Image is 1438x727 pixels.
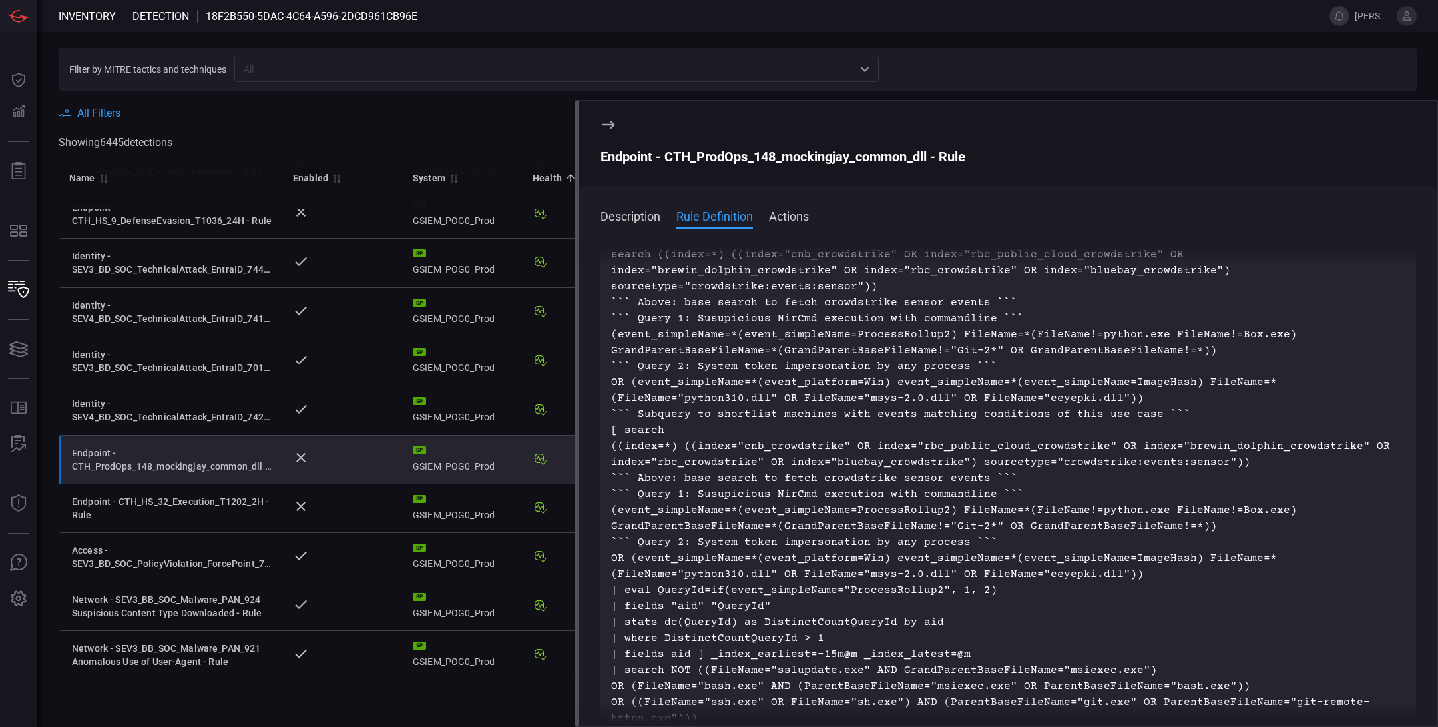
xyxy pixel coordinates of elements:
[72,544,272,570] div: Access - SEV3_BD_SOC_PolicyViolation_ForcePoint_736 Access Hacking Sites - Rule
[769,207,809,223] button: Actions
[413,397,426,405] div: SP
[72,299,272,325] div: Identity - SEV4_BD_SOC_TechnicalAttack_EntraID_741 Atypical Travel - Rule
[238,61,853,77] input: All
[293,170,328,186] div: Enabled
[72,593,272,620] div: Network - SEV3_BB_SOC_Malware_PAN_924 Suspicious Content Type Downloaded - Rule
[413,397,511,424] div: GSIEM_POG0_Prod
[445,172,461,184] span: Sort by System ascending
[413,642,426,650] div: SP
[413,446,426,454] div: SP
[3,547,35,579] button: Ask Us A Question
[3,64,35,96] button: Dashboard
[413,544,426,552] div: SP
[72,249,272,276] div: Identity - SEV3_BD_SOC_TechnicalAttack_EntraID_744 Successful Signin From Suspicious IP - Rule
[3,488,35,520] button: Threat Intelligence
[95,172,111,184] span: Sort by Name ascending
[59,136,172,149] span: Showing 6445 detection s
[413,299,511,325] div: GSIEM_POG0_Prod
[3,274,35,306] button: Inventory
[533,170,562,186] div: Health
[413,249,511,276] div: GSIEM_POG0_Prod
[413,593,511,620] div: GSIEM_POG0_Prod
[72,642,272,668] div: Network - SEV3_BB_SOC_Malware_PAN_921 Anomalous Use of User-Agent - Rule
[413,170,445,186] div: System
[413,446,511,473] div: GSIEM_POG0_Prod
[413,348,511,374] div: GSIEM_POG0_Prod
[59,10,116,23] span: Inventory
[3,428,35,460] button: ALERT ANALYSIS
[413,299,426,307] div: SP
[72,495,272,522] div: Endpoint - CTH_HS_32_Execution_T1202_2H - Rule
[413,249,426,257] div: SP
[3,96,35,128] button: Detections
[206,10,417,23] span: 18f2b550-5dac-4c64-a596-2dcd961cb96e
[69,170,95,186] div: Name
[3,215,35,247] button: MITRE - Detection Posture
[600,207,660,223] button: Description
[72,446,272,473] div: Endpoint - CTH_ProdOps_148_mockingjay_common_dll - Rule
[328,172,344,184] span: Sort by Enabled descending
[59,107,120,119] button: All Filters
[413,642,511,668] div: GSIEM_POG0_Prod
[562,172,578,184] span: Sorted by Health ascending
[413,348,426,356] div: SP
[72,397,272,424] div: Identity - SEV4_BD_SOC_TechnicalAttack_EntraID_742 Unfamiliar Sign In Properties - Rule
[413,495,511,522] div: GSIEM_POG0_Prod
[855,60,874,79] button: Open
[3,155,35,187] button: Reports
[413,593,426,601] div: SP
[77,107,120,119] span: All Filters
[72,201,272,227] div: Endpoint - CTH_HS_9_DefenseEvasion_T1036_24H - Rule
[72,348,272,374] div: Identity - SEV3_BD_SOC_TechnicalAttack_EntraID_701 Anomalous Login Followed By Teams Action - Rule
[1355,11,1391,21] span: [PERSON_NAME].[PERSON_NAME]
[676,207,753,223] button: Rule Definition
[132,10,189,23] span: Detection
[413,495,426,503] div: SP
[3,333,35,365] button: Cards
[413,201,511,227] div: GSIEM_POG0_Prod
[3,583,35,615] button: Preferences
[600,149,1416,165] div: Endpoint - CTH_ProdOps_148_mockingjay_common_dll - Rule
[69,64,226,75] span: Filter by MITRE tactics and techniques
[413,544,511,570] div: GSIEM_POG0_Prod
[3,392,35,424] button: Rule Catalog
